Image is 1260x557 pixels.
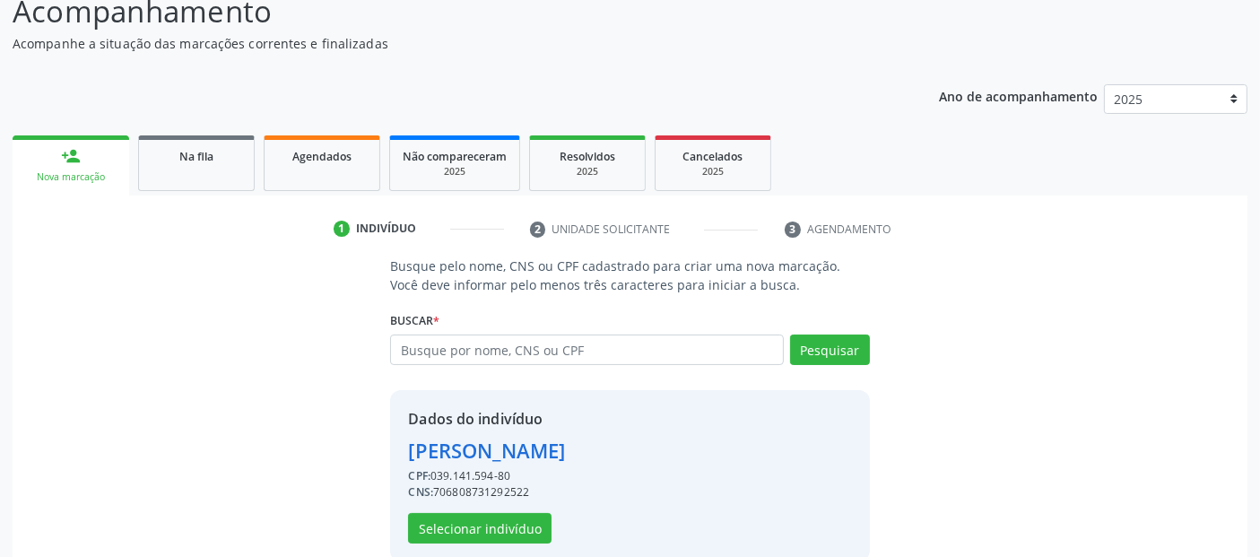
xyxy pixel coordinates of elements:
[408,408,565,430] div: Dados do indivíduo
[390,307,439,335] label: Buscar
[25,170,117,184] div: Nova marcação
[403,165,507,178] div: 2025
[179,149,213,164] span: Na fila
[560,149,615,164] span: Resolvidos
[683,149,743,164] span: Cancelados
[61,146,81,166] div: person_add
[403,149,507,164] span: Não compareceram
[13,34,877,53] p: Acompanhe a situação das marcações correntes e finalizadas
[408,468,565,484] div: 039.141.594-80
[408,468,430,483] span: CPF:
[408,484,433,500] span: CNS:
[408,436,565,466] div: [PERSON_NAME]
[390,335,783,365] input: Busque por nome, CNS ou CPF
[408,513,552,544] button: Selecionar indivíduo
[356,221,416,237] div: Indivíduo
[292,149,352,164] span: Agendados
[390,257,869,294] p: Busque pelo nome, CNS ou CPF cadastrado para criar uma nova marcação. Você deve informar pelo men...
[543,165,632,178] div: 2025
[408,484,565,500] div: 706808731292522
[939,84,1098,107] p: Ano de acompanhamento
[334,221,350,237] div: 1
[668,165,758,178] div: 2025
[790,335,870,365] button: Pesquisar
